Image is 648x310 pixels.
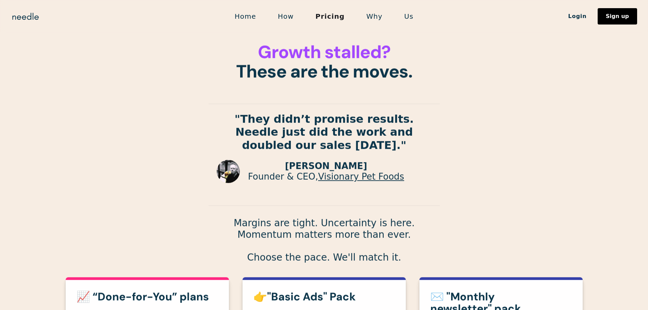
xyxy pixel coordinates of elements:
[606,14,629,19] div: Sign up
[318,172,404,182] a: Visionary Pet Foods
[557,11,598,22] a: Login
[253,290,356,304] strong: 👉"Basic Ads" Pack
[248,161,404,172] p: [PERSON_NAME]
[209,43,440,81] h1: These are the moves.
[224,9,267,23] a: Home
[234,113,414,152] strong: "They didn’t promise results. Needle just did the work and doubled our sales [DATE]."
[304,9,355,23] a: Pricing
[393,9,424,23] a: Us
[248,172,404,182] p: Founder & CEO,
[598,8,637,25] a: Sign up
[355,9,393,23] a: Why
[209,217,440,263] p: Margins are tight. Uncertainty is here. Momentum matters more than ever. Choose the pace. We'll m...
[267,9,305,23] a: How
[258,40,390,64] span: Growth stalled?
[77,291,218,303] h3: 📈 “Done-for-You” plans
